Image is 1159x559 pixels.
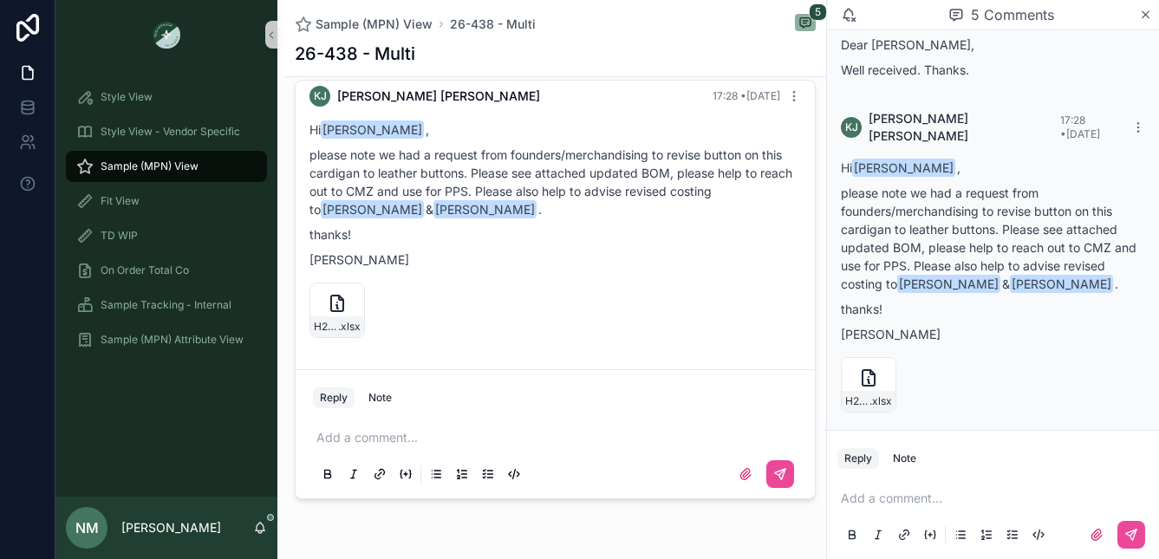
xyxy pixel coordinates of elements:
span: [PERSON_NAME] [1010,275,1113,293]
a: TD WIP [66,220,267,251]
span: TD WIP [101,229,138,243]
a: On Order Total Co [66,255,267,286]
span: [PERSON_NAME] [897,275,1000,293]
span: Sample (MPN) View [316,16,433,33]
span: [PERSON_NAME] [PERSON_NAME] [337,88,540,105]
span: On Order Total Co [101,263,189,277]
a: Sample Tracking - Internal [66,289,267,321]
span: [PERSON_NAME] [321,120,424,139]
span: Sample (MPN) View [101,159,199,173]
h1: 26-438 - Multi [295,42,415,66]
button: Reply [313,387,355,408]
p: please note we had a request from founders/merchandising to revise button on this cardigan to lea... [841,184,1145,293]
p: [PERSON_NAME] [309,250,801,269]
span: Sample Tracking - Internal [101,298,231,312]
span: .xlsx [869,394,892,408]
p: thanks! [841,300,1145,318]
p: Hi , [309,120,801,139]
div: Note [893,452,916,465]
a: Fit View [66,185,267,217]
a: Style View [66,81,267,113]
button: 5 [795,14,816,35]
span: Style View [101,90,153,104]
p: [PERSON_NAME] [121,519,221,536]
span: [PERSON_NAME] [PERSON_NAME] [869,110,1060,145]
span: 5 [809,3,827,21]
span: .xlsx [338,320,361,334]
span: Sample (MPN) Attribute View [101,333,244,347]
p: Well received. Thanks. [841,61,1145,79]
a: Sample (MPN) View [295,16,433,33]
p: [PERSON_NAME] [841,325,1145,343]
button: Reply [837,448,879,469]
p: Hi , [841,159,1145,177]
span: [PERSON_NAME] [321,200,424,218]
div: Note [368,391,392,405]
span: H25_26-438_Olympics-flag-cardigan_KUODIAN_PROTO_[DATE] [314,320,338,334]
span: [PERSON_NAME] [433,200,537,218]
span: 17:28 • [DATE] [713,89,780,102]
span: Style View - Vendor Specific [101,125,240,139]
span: [PERSON_NAME] [852,159,955,177]
p: thanks! [309,225,801,244]
p: Dear [PERSON_NAME], [841,36,1145,54]
span: NM [75,517,99,538]
button: Note [361,387,399,408]
a: 26-438 - Multi [450,16,536,33]
button: Note [886,448,923,469]
img: App logo [153,21,180,49]
a: Sample (MPN) View [66,151,267,182]
span: 5 Comments [971,4,1054,25]
span: Fit View [101,194,140,208]
span: KJ [845,120,858,134]
span: H25_26-438_Olympics-flag-cardigan_KUODIAN_PROTO_[DATE] [845,394,869,408]
div: scrollable content [55,69,277,378]
span: 17:28 • [DATE] [1060,114,1100,140]
a: Style View - Vendor Specific [66,116,267,147]
span: KJ [314,89,327,103]
a: Sample (MPN) Attribute View [66,324,267,355]
p: please note we had a request from founders/merchandising to revise button on this cardigan to lea... [309,146,801,218]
